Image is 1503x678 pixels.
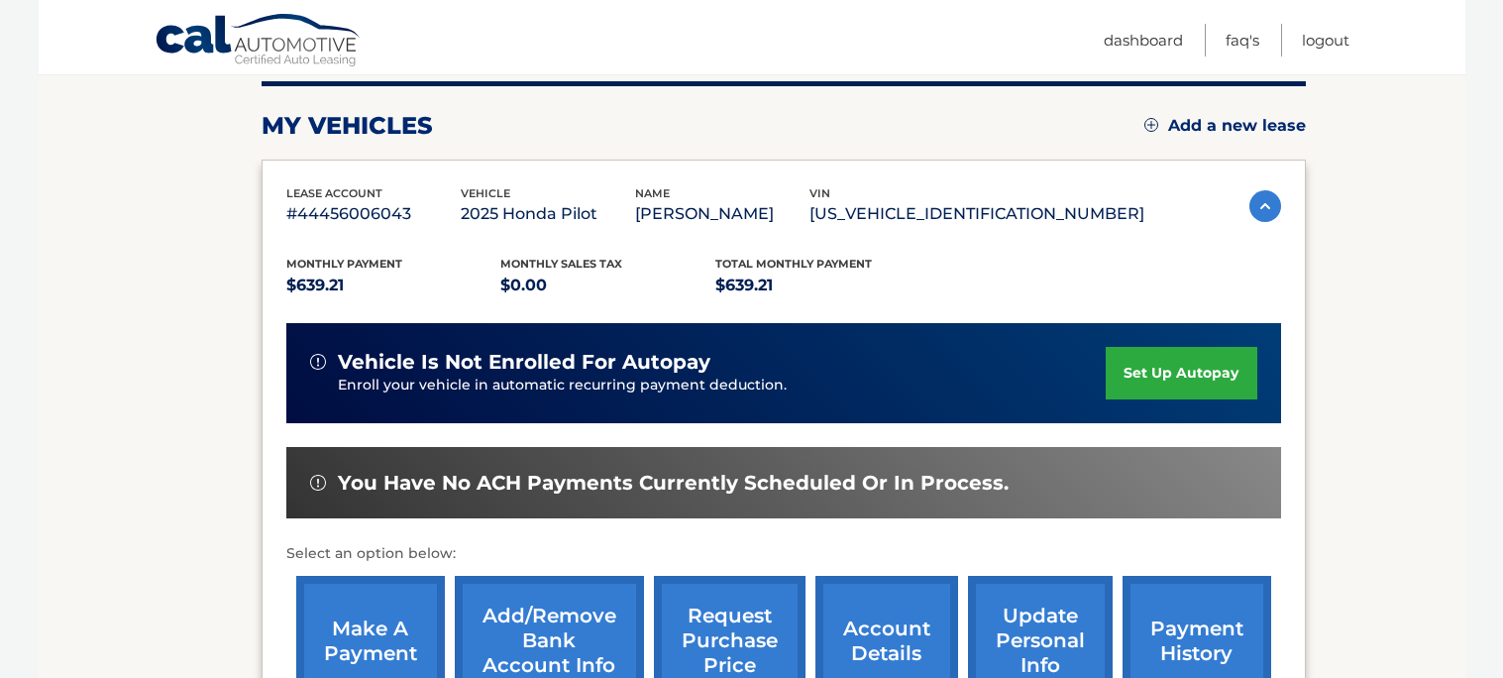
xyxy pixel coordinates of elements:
[809,186,830,200] span: vin
[286,186,382,200] span: lease account
[262,111,433,141] h2: my vehicles
[635,186,670,200] span: name
[338,350,710,375] span: vehicle is not enrolled for autopay
[500,272,715,299] p: $0.00
[286,272,501,299] p: $639.21
[1144,118,1158,132] img: add.svg
[286,542,1281,566] p: Select an option below:
[310,475,326,491] img: alert-white.svg
[1106,347,1256,399] a: set up autopay
[500,257,622,271] span: Monthly sales Tax
[1226,24,1259,56] a: FAQ's
[461,200,635,228] p: 2025 Honda Pilot
[310,354,326,370] img: alert-white.svg
[461,186,510,200] span: vehicle
[155,13,363,70] a: Cal Automotive
[1249,190,1281,222] img: accordion-active.svg
[1302,24,1349,56] a: Logout
[1104,24,1183,56] a: Dashboard
[286,257,402,271] span: Monthly Payment
[715,257,872,271] span: Total Monthly Payment
[809,200,1144,228] p: [US_VEHICLE_IDENTIFICATION_NUMBER]
[635,200,809,228] p: [PERSON_NAME]
[338,471,1009,496] span: You have no ACH payments currently scheduled or in process.
[715,272,930,299] p: $639.21
[338,375,1107,396] p: Enroll your vehicle in automatic recurring payment deduction.
[1144,116,1306,136] a: Add a new lease
[286,200,461,228] p: #44456006043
